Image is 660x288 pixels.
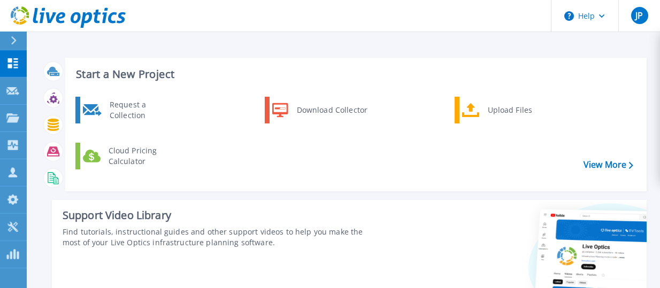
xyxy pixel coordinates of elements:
[104,99,182,121] div: Request a Collection
[63,208,371,222] div: Support Video Library
[63,227,371,248] div: Find tutorials, instructional guides and other support videos to help you make the most of your L...
[455,97,564,123] a: Upload Files
[103,145,182,167] div: Cloud Pricing Calculator
[76,68,633,80] h3: Start a New Project
[75,143,185,169] a: Cloud Pricing Calculator
[75,97,185,123] a: Request a Collection
[291,99,372,121] div: Download Collector
[265,97,374,123] a: Download Collector
[482,99,562,121] div: Upload Files
[584,160,633,170] a: View More
[635,11,643,20] span: JP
